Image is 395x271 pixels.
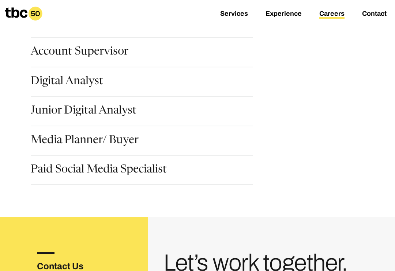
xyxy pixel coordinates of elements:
a: Careers [319,10,345,19]
a: Media Planner/ Buyer [31,135,139,148]
a: Services [220,10,248,19]
a: Account Supervisor [31,47,128,59]
a: Junior Digital Analyst [31,105,136,118]
a: Contact [362,10,387,19]
a: Experience [266,10,302,19]
a: Digital Analyst [31,76,103,89]
a: Paid Social Media Specialist [31,164,167,177]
